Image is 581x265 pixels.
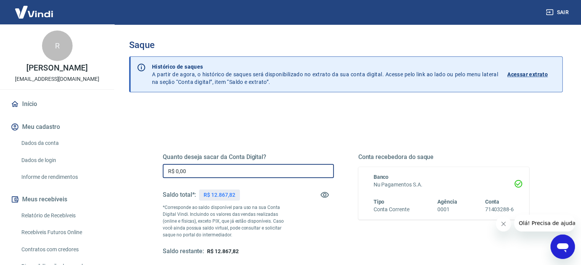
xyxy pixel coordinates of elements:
a: Dados de login [18,153,105,168]
span: R$ 12.867,82 [207,248,238,254]
a: Relatório de Recebíveis [18,208,105,223]
p: A partir de agora, o histórico de saques será disponibilizado no extrato da sua conta digital. Ac... [152,63,498,86]
a: Acessar extrato [507,63,556,86]
button: Meus recebíveis [9,191,105,208]
h6: Conta Corrente [374,206,409,214]
span: Banco [374,174,389,180]
p: *Corresponde ao saldo disponível para uso na sua Conta Digital Vindi. Incluindo os valores das ve... [163,204,291,238]
span: Agência [437,199,457,205]
span: Tipo [374,199,385,205]
h6: 71403288-6 [485,206,514,214]
p: Acessar extrato [507,71,548,78]
h5: Conta recebedora do saque [358,153,529,161]
iframe: Mensagem da empresa [514,215,575,231]
h6: Nu Pagamentos S.A. [374,181,514,189]
p: [EMAIL_ADDRESS][DOMAIN_NAME] [15,75,99,83]
iframe: Botão para abrir a janela de mensagens [550,234,575,259]
a: Informe de rendimentos [18,169,105,185]
h5: Quanto deseja sacar da Conta Digital? [163,153,334,161]
button: Meu cadastro [9,119,105,135]
h3: Saque [129,40,563,50]
a: Dados da conta [18,135,105,151]
h5: Saldo total*: [163,191,196,199]
a: Contratos com credores [18,242,105,257]
iframe: Fechar mensagem [496,216,511,231]
h6: 0001 [437,206,457,214]
img: Vindi [9,0,59,24]
span: Olá! Precisa de ajuda? [5,5,64,11]
a: Recebíveis Futuros Online [18,225,105,240]
p: [PERSON_NAME] [26,64,87,72]
a: Início [9,96,105,112]
div: R [42,31,73,61]
p: Histórico de saques [152,63,498,71]
button: Sair [544,5,572,19]
span: Conta [485,199,499,205]
p: R$ 12.867,82 [204,191,235,199]
h5: Saldo restante: [163,247,204,255]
